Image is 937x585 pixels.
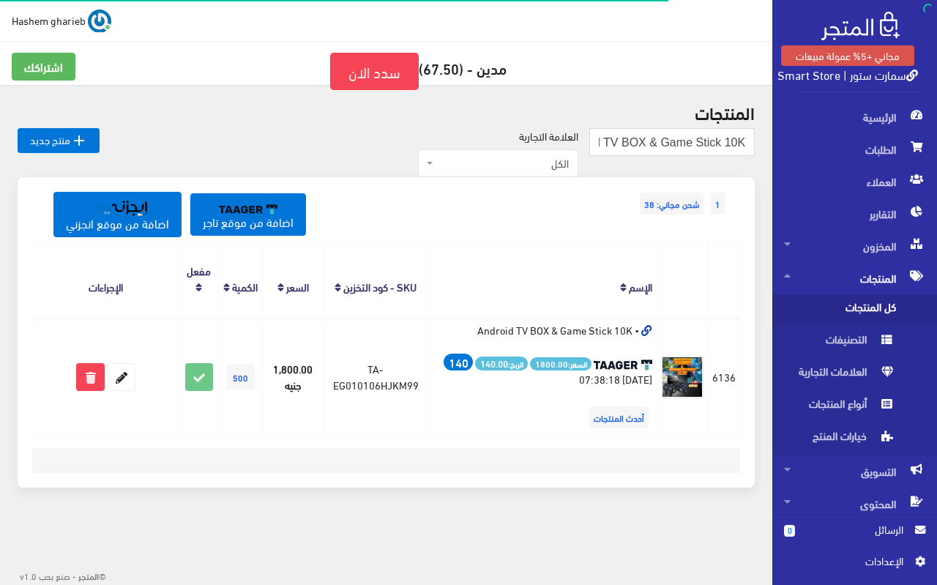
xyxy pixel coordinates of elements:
[53,192,182,237] a: اضافة من موقع انجزني
[70,132,88,149] i: 
[784,133,925,165] span: الطلبات
[449,353,468,370] strong: 140
[784,327,895,359] span: التصنيفات
[428,318,657,436] td: • Android TV BOX & Game Stick 10K
[784,525,795,537] span: 0
[777,64,918,85] a: سمارت ستور | Smart Store
[784,488,925,520] span: المحتوى
[12,9,111,32] a: ... Hashem gharieb
[807,521,903,537] span: الرسائل
[433,354,653,387] div: [DATE] 07:38:18
[475,357,528,370] span: الربح:
[772,230,937,262] a: المخزون
[323,318,428,436] td: TA-EG010106HJKM99
[772,165,937,198] a: العملاء
[190,193,306,236] a: اضافة من موقع تاجر
[772,133,937,165] a: الطلبات
[187,260,211,280] a: مفعل
[12,53,75,81] a: اشتراكك
[784,230,925,262] span: المخزون
[784,423,895,455] span: خيارات المنتج
[343,276,417,297] a: SKU - كود التخزين
[286,276,309,297] a: السعر
[480,356,508,370] strong: 140.00
[33,241,179,318] th: الإجراءات
[18,103,755,122] h2: المنتجات
[784,359,895,391] span: العلامات التجارية
[589,128,755,156] input: بحث...
[772,262,937,294] a: المنتجات
[629,276,652,297] a: الإسم
[519,128,578,144] label: العلامة التجارية
[784,521,925,553] a: 0 الرسائل
[772,327,937,359] a: التصنيفات
[784,262,925,294] span: المنتجات
[784,294,895,327] span: كل المنتجات
[784,455,925,488] span: التسويق
[18,128,100,153] a: منتج جديد
[784,198,925,230] span: التقارير
[772,198,937,230] a: التقارير
[772,391,937,423] a: أنواع المنتجات
[781,45,914,66] a: مجاني +5% عمولة مبيعات
[20,567,76,584] span: - صنع بحب v1.0
[232,276,258,297] a: الكمية
[589,406,649,428] span: أحدث المنتجات
[263,318,324,436] td: 1,800.00 جنيه
[784,165,925,198] span: العملاء
[772,101,937,133] a: الرئيسية
[711,193,725,215] span: 1
[640,193,703,215] span: شحن مجاني: 38
[594,359,652,370] img: taager-logo-original.svg
[784,391,895,423] span: أنواع المنتجات
[78,569,99,582] strong: المتجر
[709,318,740,436] td: 6136
[796,553,903,569] span: اﻹعدادات
[12,11,86,29] span: Hashem gharieb
[12,53,761,90] h5: مدين - (67.50)
[772,359,937,391] a: العلامات التجارية
[226,365,255,390] span: 500
[784,553,925,576] a: اﻹعدادات
[772,423,937,455] a: خيارات المنتج
[772,488,937,520] a: المحتوى
[89,201,147,216] img: angazny-logo.png
[772,294,937,327] a: كل المنتجات
[821,12,900,40] img: .
[784,101,925,133] span: الرئيسية
[418,149,578,177] span: الكل
[330,53,419,90] a: سدد الان
[88,10,111,33] img: ...
[535,357,568,370] strong: 1800.00
[660,355,704,399] img: 1d74d25e-c934-4bd2-81df-aa5f9c06992a.png
[6,566,106,585] div: ©
[530,357,591,370] span: السعر:
[436,156,569,171] span: الكل
[219,204,277,215] img: taager-logo-original.svg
